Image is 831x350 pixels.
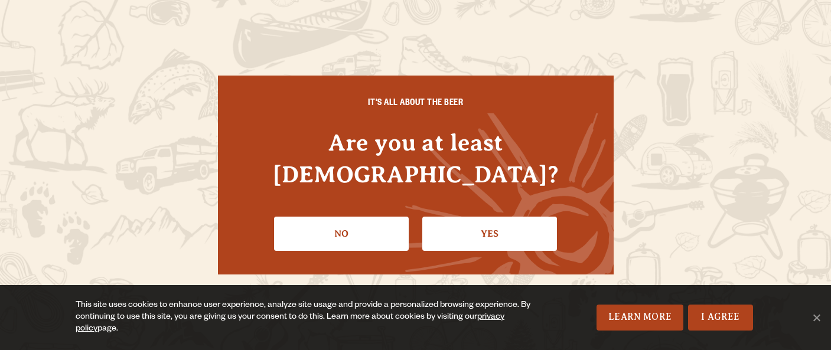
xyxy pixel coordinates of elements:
[422,217,557,251] a: Confirm I'm 21 or older
[810,312,822,323] span: No
[274,217,409,251] a: No
[688,305,753,331] a: I Agree
[76,300,539,335] div: This site uses cookies to enhance user experience, analyze site usage and provide a personalized ...
[597,305,683,331] a: Learn More
[242,99,590,110] h6: IT'S ALL ABOUT THE BEER
[242,127,590,189] h4: Are you at least [DEMOGRAPHIC_DATA]?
